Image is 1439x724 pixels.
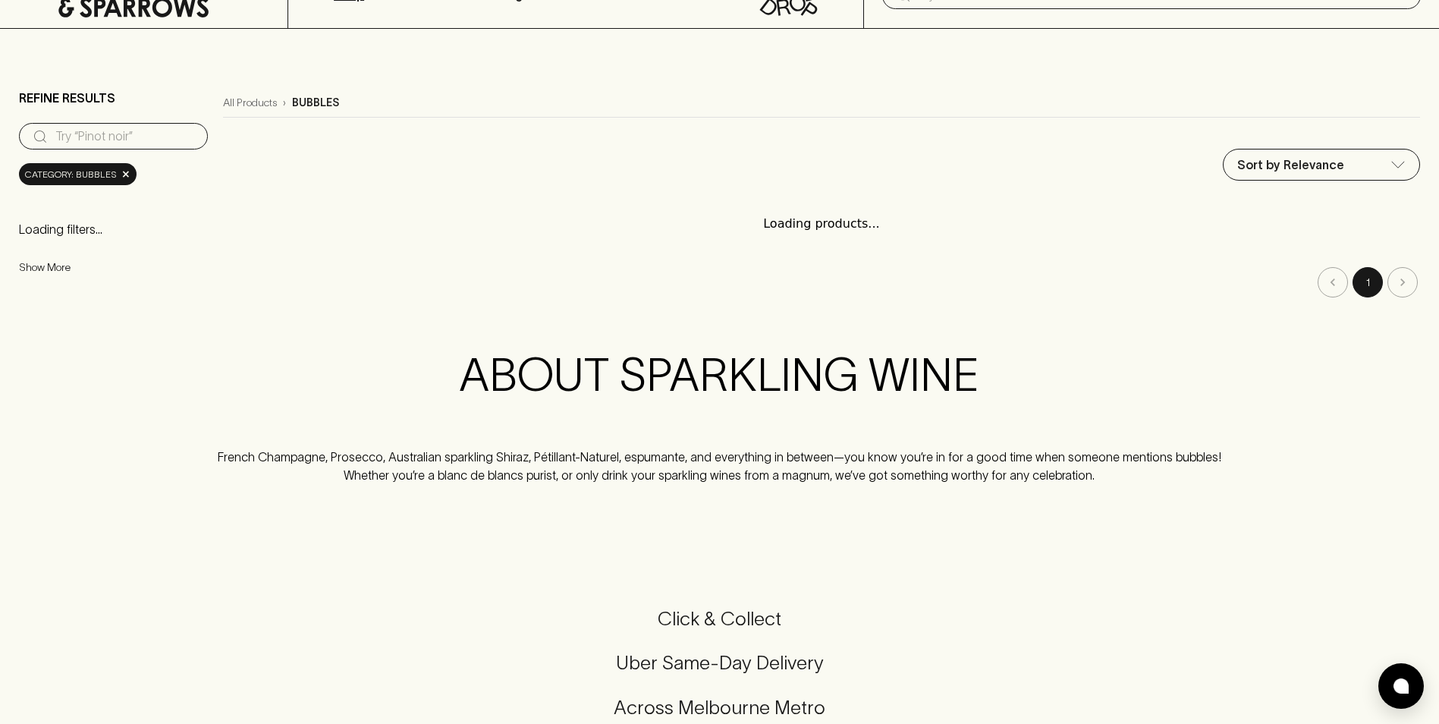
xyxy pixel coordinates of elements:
[19,89,115,107] p: Refine Results
[283,95,286,111] p: ›
[18,606,1421,631] h5: Click & Collect
[216,448,1224,484] p: French Champagne, Prosecco, Australian sparkling Shiraz, Pétillant-Naturel, espumante, and everyt...
[223,200,1420,248] div: Loading products...
[19,220,208,238] p: Loading filters...
[1393,678,1409,694] img: bubble-icon
[223,267,1420,297] nav: pagination navigation
[55,124,196,149] input: Try “Pinot noir”
[25,167,117,182] span: Category: bubbles
[223,95,277,111] a: All Products
[121,166,130,182] span: ×
[18,695,1421,720] h5: Across Melbourne Metro
[216,348,1224,402] h2: ABOUT SPARKLING WINE
[1353,267,1383,297] button: page 1
[1224,150,1419,180] div: Sort by Relevance
[19,252,218,283] button: Show More
[292,95,339,111] p: bubbles
[1237,156,1344,174] p: Sort by Relevance
[18,650,1421,675] h5: Uber Same-Day Delivery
